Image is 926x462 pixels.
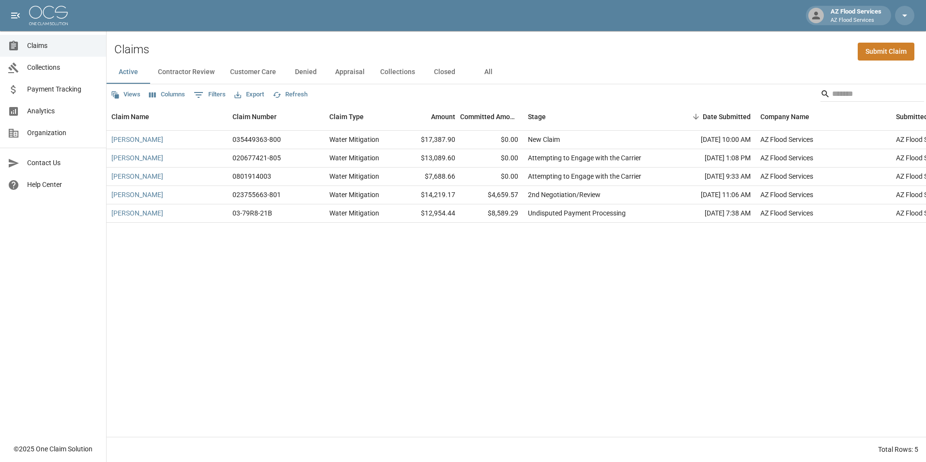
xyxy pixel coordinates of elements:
span: Collections [27,62,98,73]
div: Total Rows: 5 [878,445,918,454]
button: Closed [423,61,466,84]
div: Company Name [756,103,891,130]
div: Claim Number [228,103,324,130]
a: [PERSON_NAME] [111,135,163,144]
button: Show filters [191,87,228,103]
div: $13,089.60 [397,149,460,168]
button: Active [107,61,150,84]
div: Attempting to Engage with the Carrier [528,153,641,163]
div: [DATE] 11:06 AM [668,186,756,204]
div: $0.00 [460,168,523,186]
div: AZ Flood Services [760,171,813,181]
div: Amount [397,103,460,130]
a: [PERSON_NAME] [111,153,163,163]
div: Attempting to Engage with the Carrier [528,171,641,181]
button: open drawer [6,6,25,25]
div: [DATE] 10:00 AM [668,131,756,149]
button: Views [108,87,143,102]
div: Claim Type [324,103,397,130]
div: © 2025 One Claim Solution [14,444,93,454]
div: Water Mitigation [329,153,379,163]
div: 03-79R8-21B [232,208,272,218]
div: New Claim [528,135,560,144]
img: ocs-logo-white-transparent.png [29,6,68,25]
span: Payment Tracking [27,84,98,94]
div: Undisputed Payment Processing [528,208,626,218]
div: Claim Name [111,103,149,130]
button: Export [232,87,266,102]
button: Contractor Review [150,61,222,84]
div: $12,954.44 [397,204,460,223]
button: Select columns [147,87,187,102]
button: Refresh [270,87,310,102]
div: $4,659.57 [460,186,523,204]
h2: Claims [114,43,149,57]
a: [PERSON_NAME] [111,208,163,218]
div: AZ Flood Services [760,208,813,218]
div: $17,387.90 [397,131,460,149]
span: Claims [27,41,98,51]
div: Company Name [760,103,809,130]
div: Date Submitted [668,103,756,130]
a: [PERSON_NAME] [111,190,163,200]
div: Water Mitigation [329,208,379,218]
span: Analytics [27,106,98,116]
button: Collections [372,61,423,84]
div: [DATE] 1:08 PM [668,149,756,168]
div: Committed Amount [460,103,523,130]
div: AZ Flood Services [760,153,813,163]
button: Sort [689,110,703,123]
div: Date Submitted [703,103,751,130]
div: Claim Number [232,103,277,130]
div: Water Mitigation [329,135,379,144]
div: AZ Flood Services [760,190,813,200]
div: 035449363-800 [232,135,281,144]
div: $0.00 [460,131,523,149]
div: $8,589.29 [460,204,523,223]
div: [DATE] 9:33 AM [668,168,756,186]
div: AZ Flood Services [827,7,885,24]
div: Claim Type [329,103,364,130]
div: 2nd Negotiation/Review [528,190,601,200]
div: Stage [528,103,546,130]
a: [PERSON_NAME] [111,171,163,181]
div: 023755663-801 [232,190,281,200]
a: Submit Claim [858,43,914,61]
div: Water Mitigation [329,171,379,181]
span: Organization [27,128,98,138]
div: AZ Flood Services [760,135,813,144]
div: Committed Amount [460,103,518,130]
button: Appraisal [327,61,372,84]
span: Contact Us [27,158,98,168]
div: Claim Name [107,103,228,130]
div: Water Mitigation [329,190,379,200]
div: $14,219.17 [397,186,460,204]
button: Denied [284,61,327,84]
button: Customer Care [222,61,284,84]
div: Amount [431,103,455,130]
button: All [466,61,510,84]
div: 0801914003 [232,171,271,181]
div: $7,688.66 [397,168,460,186]
div: 020677421-805 [232,153,281,163]
div: dynamic tabs [107,61,926,84]
span: Help Center [27,180,98,190]
p: AZ Flood Services [831,16,881,25]
div: Search [820,86,924,104]
div: Stage [523,103,668,130]
div: $0.00 [460,149,523,168]
div: [DATE] 7:38 AM [668,204,756,223]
